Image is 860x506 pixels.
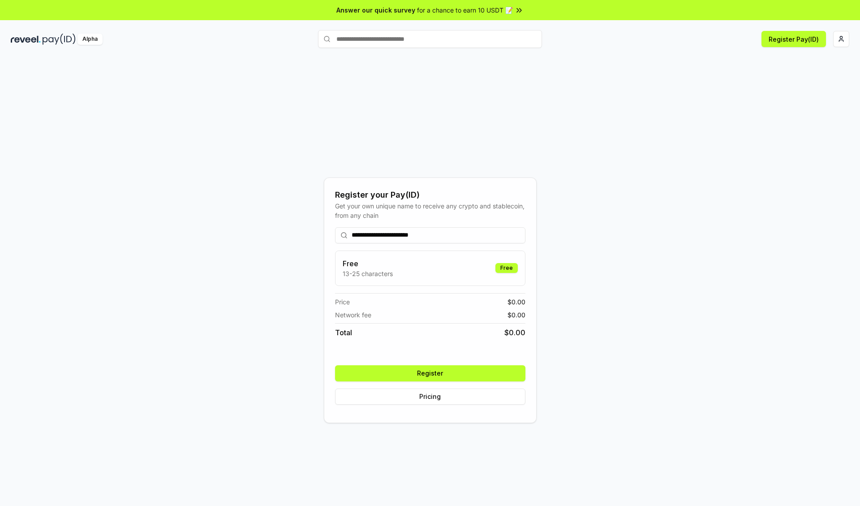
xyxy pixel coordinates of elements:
[761,31,826,47] button: Register Pay(ID)
[335,389,525,405] button: Pricing
[335,201,525,220] div: Get your own unique name to receive any crypto and stablecoin, from any chain
[507,310,525,320] span: $ 0.00
[11,34,41,45] img: reveel_dark
[495,263,518,273] div: Free
[43,34,76,45] img: pay_id
[335,189,525,201] div: Register your Pay(ID)
[504,327,525,338] span: $ 0.00
[343,269,393,278] p: 13-25 characters
[335,365,525,381] button: Register
[335,297,350,307] span: Price
[417,5,513,15] span: for a chance to earn 10 USDT 📝
[343,258,393,269] h3: Free
[335,327,352,338] span: Total
[77,34,103,45] div: Alpha
[335,310,371,320] span: Network fee
[507,297,525,307] span: $ 0.00
[336,5,415,15] span: Answer our quick survey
